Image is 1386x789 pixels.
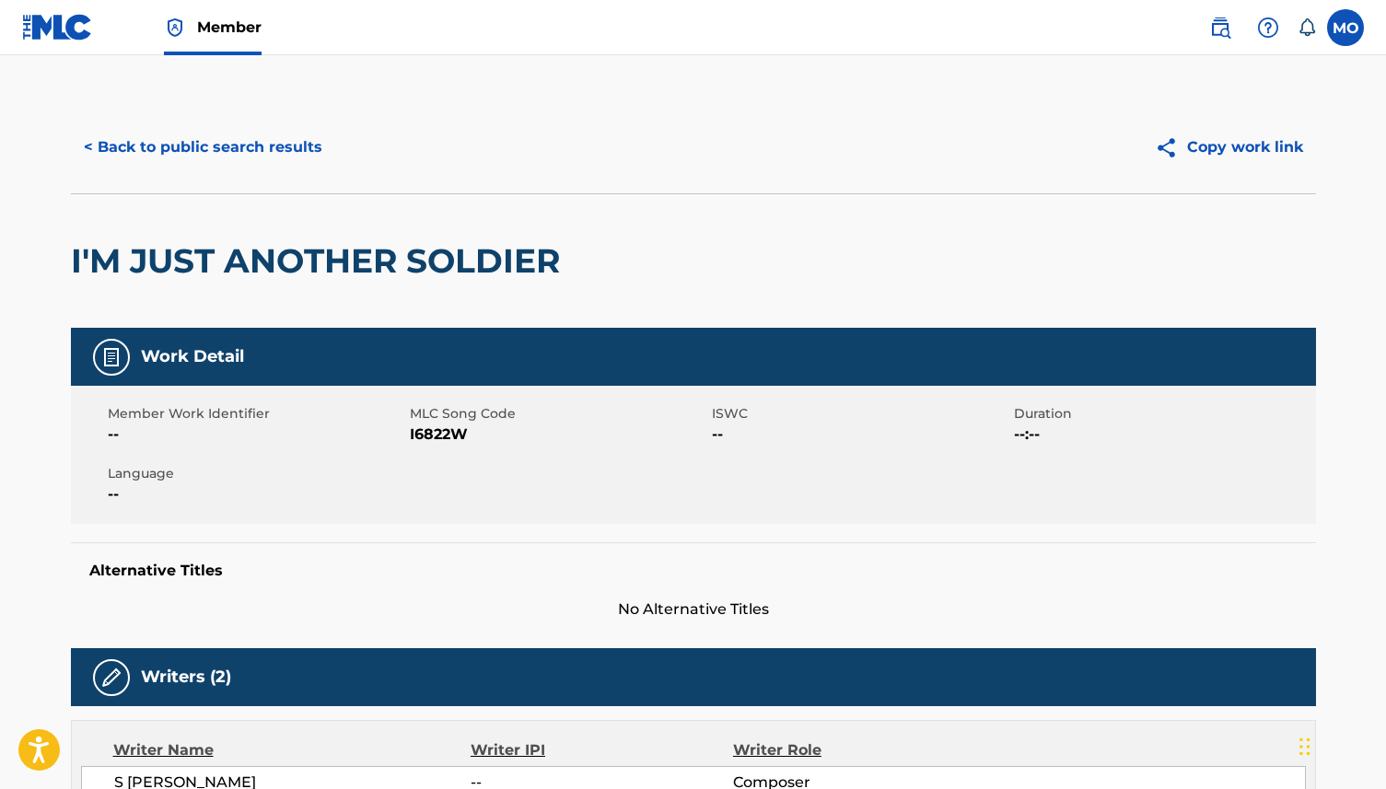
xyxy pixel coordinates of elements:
[471,739,733,761] div: Writer IPI
[712,424,1009,446] span: --
[1298,18,1316,37] div: Notifications
[1257,17,1279,39] img: help
[410,424,707,446] span: I6822W
[1334,512,1386,660] iframe: Resource Center
[108,483,405,505] span: --
[71,598,1316,621] span: No Alternative Titles
[733,739,972,761] div: Writer Role
[89,562,1298,580] h5: Alternative Titles
[1014,424,1311,446] span: --:--
[113,739,472,761] div: Writer Name
[71,124,335,170] button: < Back to public search results
[1250,9,1287,46] div: Help
[108,464,405,483] span: Language
[141,346,244,367] h5: Work Detail
[108,424,405,446] span: --
[1014,404,1311,424] span: Duration
[197,17,262,38] span: Member
[108,404,405,424] span: Member Work Identifier
[164,17,186,39] img: Top Rightsholder
[1202,9,1239,46] a: Public Search
[1209,17,1231,39] img: search
[1294,701,1386,789] iframe: Chat Widget
[1327,9,1364,46] div: User Menu
[712,404,1009,424] span: ISWC
[1142,124,1316,170] button: Copy work link
[71,240,569,282] h2: I'M JUST ANOTHER SOLDIER
[100,667,122,689] img: Writers
[22,14,93,41] img: MLC Logo
[100,346,122,368] img: Work Detail
[141,667,231,688] h5: Writers (2)
[1155,136,1187,159] img: Copy work link
[1299,719,1310,774] div: Drag
[410,404,707,424] span: MLC Song Code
